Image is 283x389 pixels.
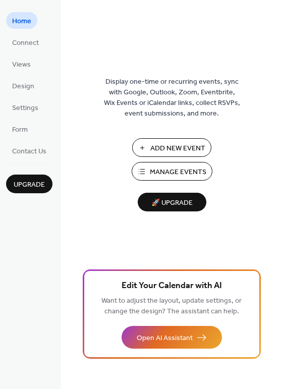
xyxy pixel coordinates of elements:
a: Connect [6,34,45,50]
span: Add New Event [150,143,205,154]
span: Home [12,16,31,27]
a: Home [6,12,37,29]
span: Manage Events [150,167,206,178]
button: 🚀 Upgrade [138,193,206,211]
a: Form [6,121,34,137]
button: Upgrade [6,175,52,193]
span: Settings [12,103,38,114]
button: Open AI Assistant [122,326,222,349]
span: Design [12,81,34,92]
button: Add New Event [132,138,211,157]
span: 🚀 Upgrade [144,196,200,210]
span: Want to adjust the layout, update settings, or change the design? The assistant can help. [101,294,242,318]
span: Form [12,125,28,135]
span: Views [12,60,31,70]
a: Design [6,77,40,94]
span: Upgrade [14,180,45,190]
span: Open AI Assistant [137,333,193,344]
span: Connect [12,38,39,48]
span: Display one-time or recurring events, sync with Google, Outlook, Zoom, Eventbrite, Wix Events or ... [104,77,240,119]
button: Manage Events [132,162,212,181]
span: Contact Us [12,146,46,157]
a: Settings [6,99,44,116]
a: Views [6,55,37,72]
a: Contact Us [6,142,52,159]
span: Edit Your Calendar with AI [122,279,222,293]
